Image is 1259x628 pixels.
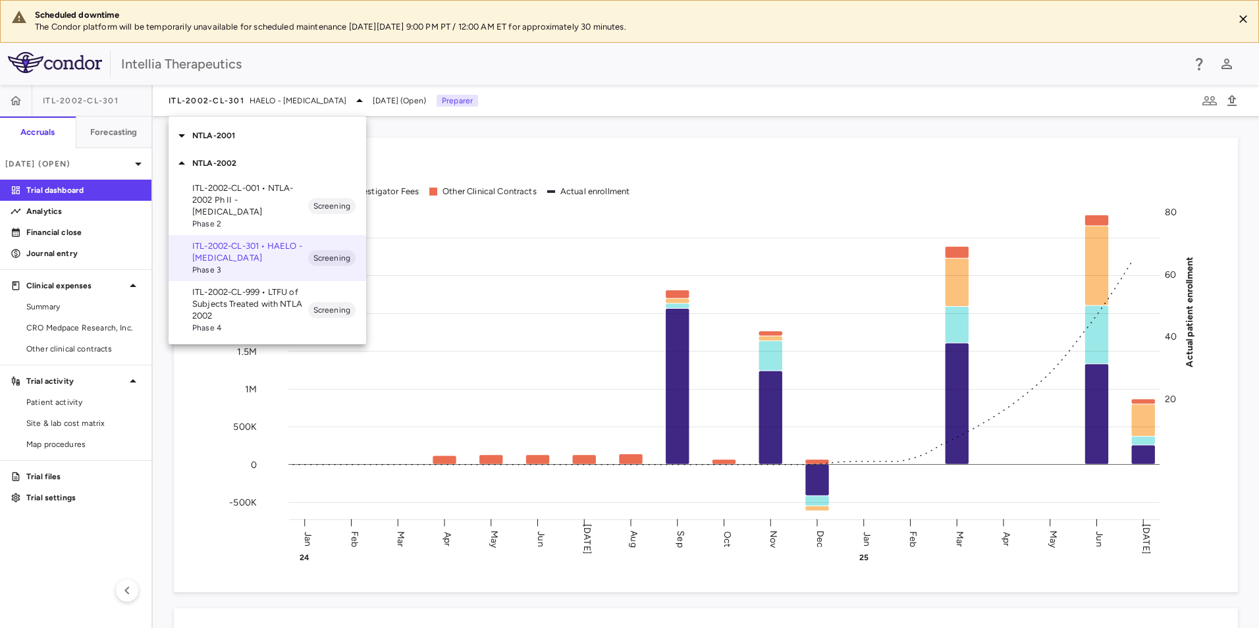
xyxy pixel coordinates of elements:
[192,157,366,169] p: NTLA-2002
[169,149,366,177] div: NTLA-2002
[192,240,308,264] p: ITL-2002-CL-301 • HAELO - [MEDICAL_DATA]
[192,286,308,322] p: ITL-2002-CL-999 • LTFU of Subjects Treated with NTLA 2002
[169,235,366,281] div: ITL-2002-CL-301 • HAELO - [MEDICAL_DATA]Phase 3Screening
[192,322,308,334] span: Phase 4
[169,281,366,339] div: ITL-2002-CL-999 • LTFU of Subjects Treated with NTLA 2002Phase 4Screening
[192,182,308,218] p: ITL-2002-CL-001 • NTLA-2002 Ph II - [MEDICAL_DATA]
[308,200,356,212] span: Screening
[169,177,366,235] div: ITL-2002-CL-001 • NTLA-2002 Ph II - [MEDICAL_DATA]Phase 2Screening
[192,264,308,276] span: Phase 3
[308,304,356,316] span: Screening
[169,122,366,149] div: NTLA-2001
[308,252,356,264] span: Screening
[192,130,366,142] p: NTLA-2001
[192,218,308,230] span: Phase 2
